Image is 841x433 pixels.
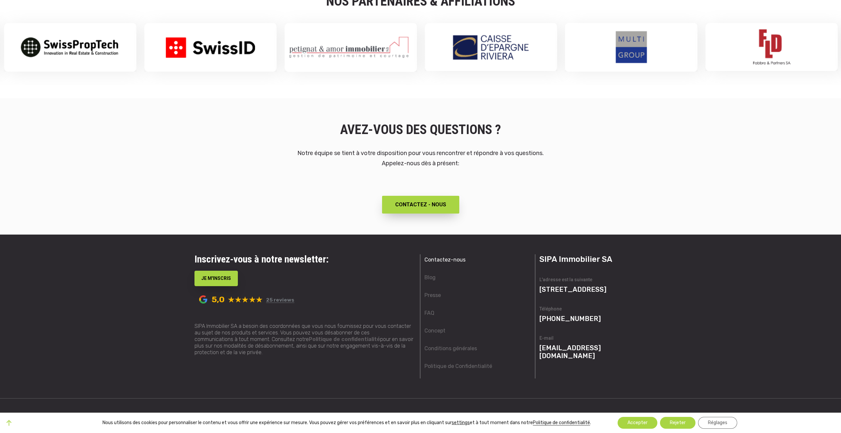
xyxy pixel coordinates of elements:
[424,362,492,370] a: Politique de Confidentialité
[424,274,436,282] a: Blog
[539,306,562,311] span: Téléphone
[698,417,737,429] button: Réglages
[452,420,470,426] button: settings
[539,285,647,293] p: [STREET_ADDRESS]
[194,408,211,423] a: Facebook Page for Sipa Immobilier
[199,295,207,304] span: Powered by Google
[194,336,416,356] p: communications à tout moment. Consultez notre pour en savoir plus sur nos modalités de désabonnem...
[660,417,695,429] button: Rejeter
[245,408,261,423] a: Youtube Channel for Sipa Immobilier
[194,254,416,264] h3: Inscrivez-vous à notre newsletter:
[194,323,416,336] p: SIPA Immobilier SA a besoin des coordonnées que vous nous fournissez pour vous contacter au sujet...
[266,297,294,303] a: 25 reviews
[424,256,466,264] a: Contactez-nous
[539,315,601,323] a: [PHONE_NUMBER]
[211,408,228,423] a: Instagram Page for Sipa Immobilier
[228,408,245,423] a: LinkedIn Page for Sipa Immobilier
[539,344,601,360] a: [EMAIL_ADDRESS][DOMAIN_NAME]
[194,271,238,286] button: JE M'INSCRIS
[194,148,647,158] p: Notre équipe se tient à votre disposition pour vous rencontrer et répondre à vos questions.
[212,294,225,304] span: 5,0
[723,333,841,433] iframe: Chat Widget
[723,333,841,433] div: Widget de chat
[424,309,434,317] a: FAQ
[618,417,657,429] button: Accepter
[309,336,380,342] a: Politique de confidentialité
[424,291,441,299] a: Presse
[382,196,459,214] a: CONTACTEZ - NOUS
[102,420,591,426] p: Nous utilisons des cookies pour personnaliser le contenu et vous offrir une expérience sur mesure...
[194,121,647,138] h2: AVEZ-VOUS DES QUESTIONS ?
[424,345,477,353] a: Conditions générales
[194,158,647,169] p: Appelez-nous dès à présent:
[539,254,647,264] h3: SIPA Immobilier SA
[539,335,554,341] span: E-mail
[539,277,592,282] span: L'adresse est la suivante
[533,420,590,425] a: Politique de confidentialité
[424,411,647,420] p: ©2025 SIPA Immobilier SA. Tous droits réservés
[424,327,445,335] a: Concept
